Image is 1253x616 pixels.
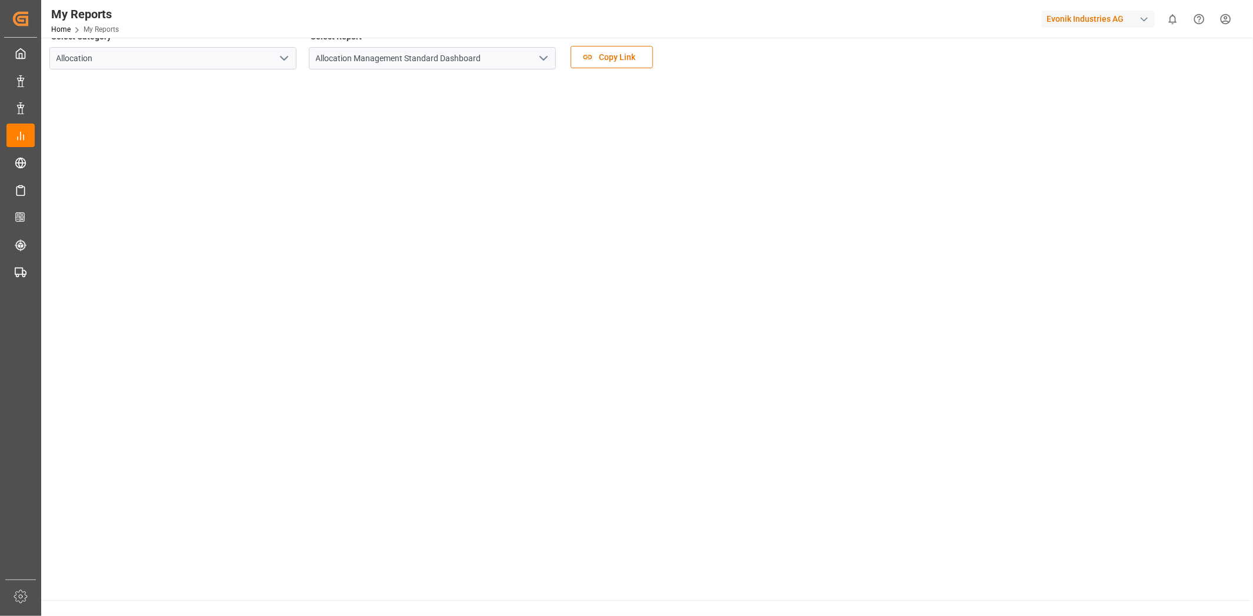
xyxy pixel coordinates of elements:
[593,51,641,64] span: Copy Link
[1042,11,1155,28] div: Evonik Industries AG
[51,25,71,34] a: Home
[1186,6,1212,32] button: Help Center
[49,47,296,69] input: Type to search/select
[51,5,119,23] div: My Reports
[1159,6,1186,32] button: show 0 new notifications
[1042,8,1159,30] button: Evonik Industries AG
[571,46,653,68] button: Copy Link
[309,47,556,69] input: Type to search/select
[534,49,552,68] button: open menu
[275,49,292,68] button: open menu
